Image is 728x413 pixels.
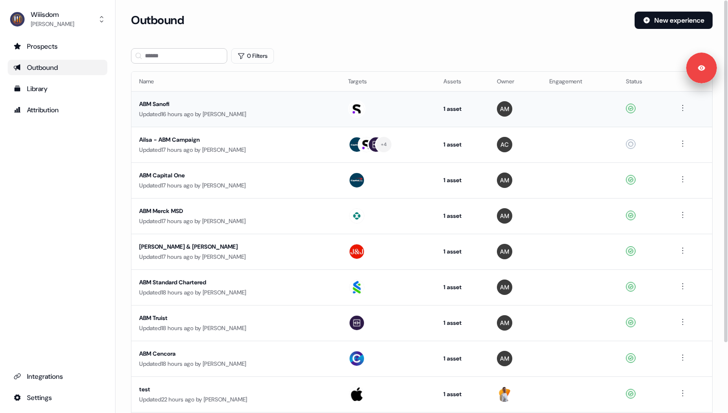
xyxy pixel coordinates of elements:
[139,135,321,145] div: Ailsa - ABM Campaign
[13,105,102,115] div: Attribution
[443,282,482,292] div: 1 asset
[340,72,436,91] th: Targets
[139,349,321,359] div: ABM Cencora
[497,280,512,295] img: Ailsa
[139,216,333,226] div: Updated 17 hours ago by [PERSON_NAME]
[8,390,107,405] a: Go to integrations
[497,244,512,259] img: Ailsa
[139,242,321,252] div: [PERSON_NAME] & [PERSON_NAME]
[443,318,482,328] div: 1 asset
[131,13,184,27] h3: Outbound
[443,175,482,185] div: 1 asset
[139,181,333,190] div: Updated 17 hours ago by [PERSON_NAME]
[131,72,340,91] th: Name
[13,84,102,93] div: Library
[13,372,102,381] div: Integrations
[8,39,107,54] a: Go to prospects
[8,8,107,31] button: Wiiisdom[PERSON_NAME]
[139,395,333,404] div: Updated 22 hours ago by [PERSON_NAME]
[497,173,512,188] img: Ailsa
[443,140,482,149] div: 1 asset
[497,351,512,366] img: Ailsa
[139,288,333,297] div: Updated 18 hours ago by [PERSON_NAME]
[139,145,333,155] div: Updated 17 hours ago by [PERSON_NAME]
[139,278,321,287] div: ABM Standard Chartered
[8,102,107,118] a: Go to attribution
[8,81,107,96] a: Go to templates
[497,101,512,117] img: Ailsa
[635,12,713,29] button: New experience
[139,323,333,333] div: Updated 18 hours ago by [PERSON_NAME]
[31,19,74,29] div: [PERSON_NAME]
[13,393,102,402] div: Settings
[139,171,321,180] div: ABM Capital One
[443,104,482,114] div: 1 asset
[381,140,387,149] div: + 4
[8,369,107,384] a: Go to integrations
[139,99,321,109] div: ABM Sanofi
[497,315,512,331] img: Ailsa
[139,385,321,394] div: test
[231,48,274,64] button: 0 Filters
[31,10,74,19] div: Wiiisdom
[139,109,333,119] div: Updated 16 hours ago by [PERSON_NAME]
[443,389,482,399] div: 1 asset
[139,252,333,262] div: Updated 17 hours ago by [PERSON_NAME]
[443,247,482,256] div: 1 asset
[139,359,333,369] div: Updated 18 hours ago by [PERSON_NAME]
[497,386,512,402] img: Tony
[618,72,669,91] th: Status
[139,206,321,216] div: ABM Merck MSD
[542,72,619,91] th: Engagement
[8,60,107,75] a: Go to outbound experience
[497,137,512,152] img: Antoine
[139,313,321,323] div: ABM Truist
[13,63,102,72] div: Outbound
[436,72,490,91] th: Assets
[497,208,512,224] img: Ailsa
[443,211,482,221] div: 1 asset
[13,41,102,51] div: Prospects
[489,72,541,91] th: Owner
[443,354,482,363] div: 1 asset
